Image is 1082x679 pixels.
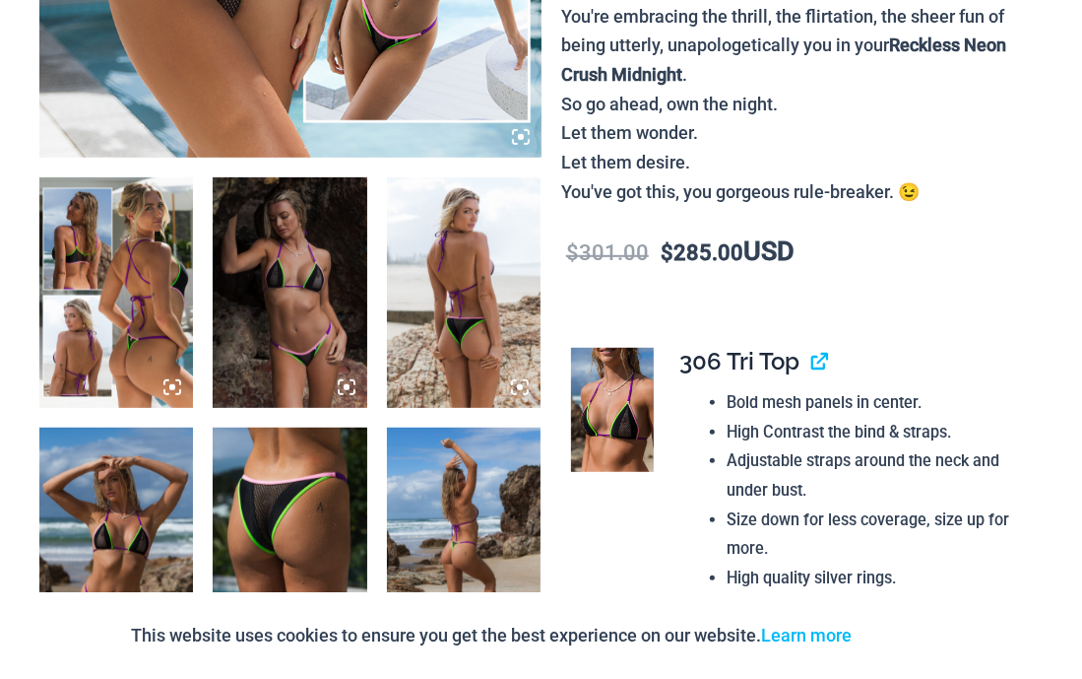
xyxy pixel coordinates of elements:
[39,177,193,409] img: Top B
[867,612,951,659] button: Accept
[571,348,654,472] img: Reckless Neon Crush Black Neon 306 Tri Top
[727,446,1026,505] li: Adjustable straps around the neck and under bust.
[566,240,579,265] span: $
[213,177,366,409] img: Reckless Neon Crush Black Neon 306 Tri Top 296 Cheeky
[132,621,853,650] p: This website uses cookies to ensure you get the best experience on our website.
[387,428,541,659] img: Reckless Neon Crush Black Neon 306 Tri Top 466 Thong
[661,240,673,265] span: $
[39,428,193,659] img: Reckless Neon Crush Black Neon 306 Tri Top 466 Thong
[727,564,1026,593] li: High quality silver rings.
[762,625,853,645] a: Learn more
[727,506,1026,564] li: Size down for less coverage, size up for more.
[561,238,1043,268] p: USD
[661,240,743,265] bdi: 285.00
[679,347,799,375] span: 306 Tri Top
[387,177,541,409] img: Reckless Neon Crush Black Neon 306 Tri Top 296 Cheeky
[213,428,366,659] img: Reckless Neon Crush Black Neon 296 Cheeky
[566,240,649,265] bdi: 301.00
[727,388,1026,418] li: Bold mesh panels in center.
[727,418,1026,447] li: High Contrast the bind & straps.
